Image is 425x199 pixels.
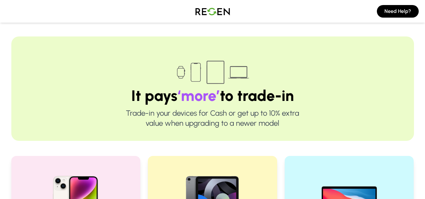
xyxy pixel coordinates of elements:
button: Need Help? [377,5,419,18]
img: Logo [191,3,235,20]
img: Trade-in devices [173,57,252,88]
p: Trade-in your devices for Cash or get up to 10% extra value when upgrading to a newer model [31,108,394,128]
span: ‘more’ [177,86,220,105]
h1: It pays to trade-in [31,88,394,103]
